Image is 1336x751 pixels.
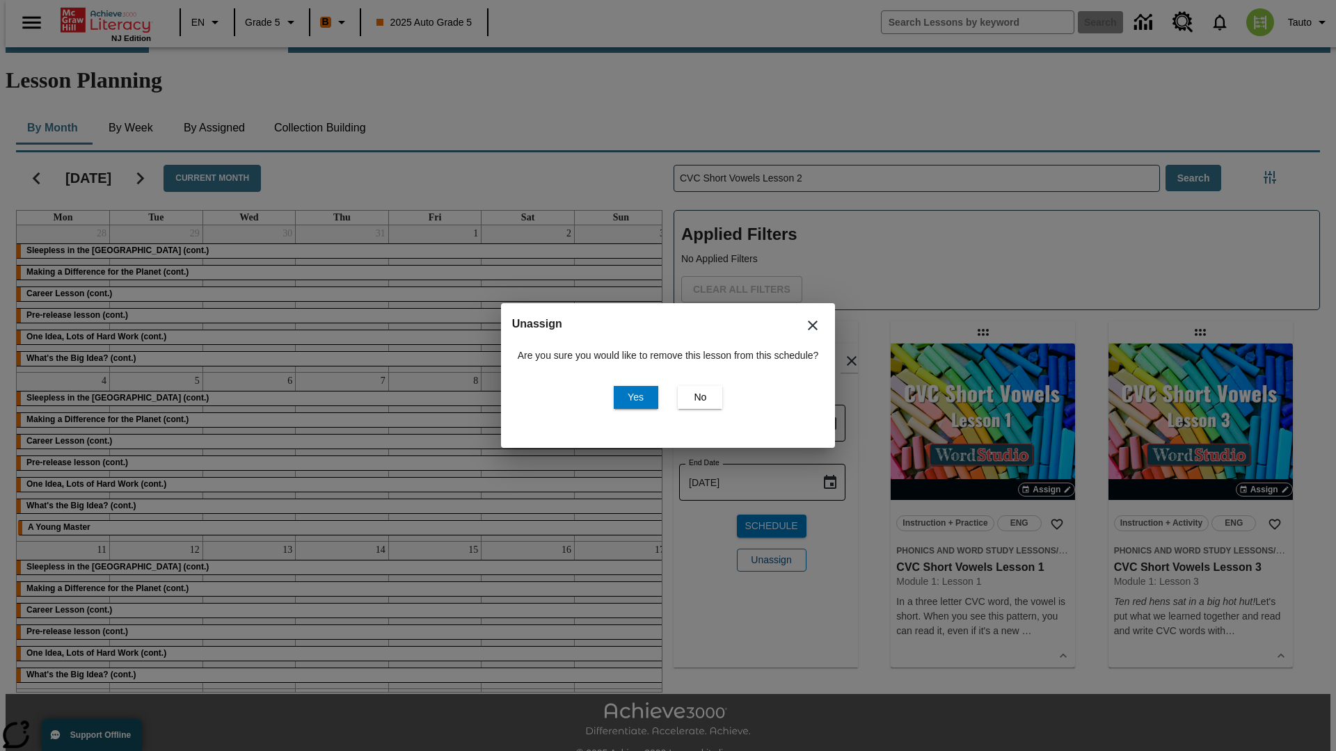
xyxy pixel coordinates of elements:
span: No [694,390,706,405]
h2: Unassign [512,314,825,334]
button: Close [796,309,829,342]
span: Yes [628,390,644,405]
button: Yes [614,386,658,409]
button: No [678,386,722,409]
p: Are you sure you would like to remove this lesson from this schedule? [518,348,819,363]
